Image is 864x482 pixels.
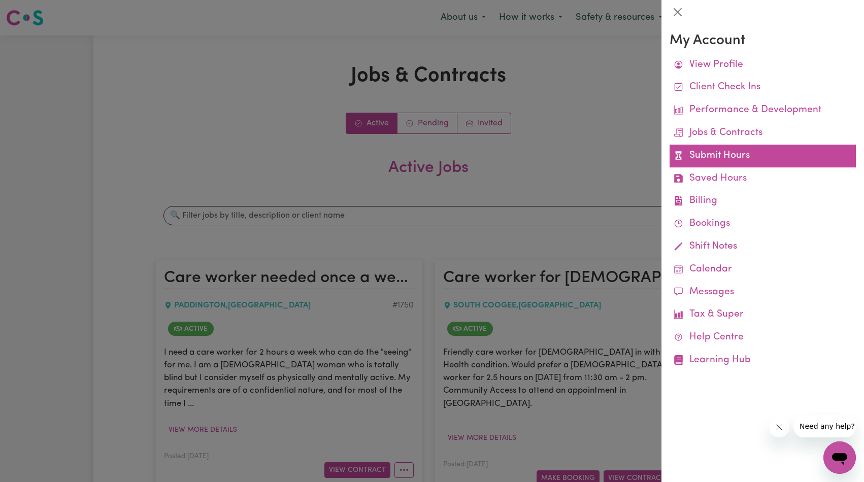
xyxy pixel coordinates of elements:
[670,258,856,281] a: Calendar
[670,99,856,122] a: Performance & Development
[793,415,856,437] iframe: Message from company
[823,441,856,474] iframe: Button to launch messaging window
[769,417,789,437] iframe: Close message
[670,167,856,190] a: Saved Hours
[670,122,856,145] a: Jobs & Contracts
[670,190,856,213] a: Billing
[670,349,856,372] a: Learning Hub
[670,281,856,304] a: Messages
[670,145,856,167] a: Submit Hours
[670,213,856,235] a: Bookings
[670,235,856,258] a: Shift Notes
[670,54,856,77] a: View Profile
[670,303,856,326] a: Tax & Super
[670,76,856,99] a: Client Check Ins
[670,4,686,20] button: Close
[670,326,856,349] a: Help Centre
[670,32,856,50] h3: My Account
